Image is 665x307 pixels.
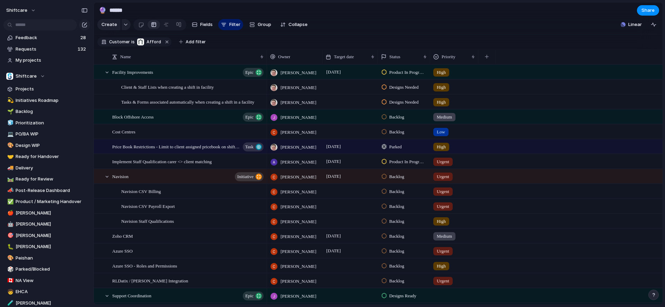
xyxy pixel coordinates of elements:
span: Urgent [437,188,449,195]
button: 💫 [6,97,13,104]
div: 🤖[PERSON_NAME] [3,219,90,229]
span: [PERSON_NAME] [16,243,88,250]
span: High [437,69,446,76]
span: Backlog [389,129,404,135]
a: 🎲Parked/Blocked [3,264,90,274]
button: Fields [189,19,215,30]
span: [PERSON_NAME] [16,232,88,239]
a: ✅Product / Marketing Handover [3,196,90,207]
span: [PERSON_NAME] [281,203,316,210]
span: Product In Progress [389,69,424,76]
a: 🎯[PERSON_NAME] [3,230,90,241]
div: 🤝Ready for Handover [3,151,90,162]
button: Epic [243,68,264,77]
span: Navision [112,172,128,180]
span: Group [258,21,271,28]
button: 🎨 [6,255,13,262]
div: 📣 [7,186,12,194]
span: Tasks & Forms associated automatically when creating a shift in a facility [121,98,254,106]
span: [PERSON_NAME] [281,218,316,225]
span: Backlog [389,203,404,210]
span: Facility Improvements [112,68,153,76]
a: 🛤️Ready for Review [3,174,90,184]
span: Cost Centres [112,128,135,135]
div: 🌱 [7,108,12,116]
button: Task [243,142,264,151]
a: 🧒EHCA [3,287,90,297]
button: 🌱 [6,108,13,115]
button: 🚚 [6,165,13,172]
span: Designs Needed [389,99,419,106]
span: Collapse [289,21,308,28]
span: 132 [78,46,87,53]
span: Azure SSO [112,247,133,255]
button: Afford [135,38,162,46]
a: 🌱Backlog [3,106,90,117]
a: 🐛[PERSON_NAME] [3,242,90,252]
span: [PERSON_NAME] [281,293,316,300]
div: 🐛 [7,243,12,251]
div: 💻 [7,130,12,138]
span: Post-Release Dashboard [16,187,88,194]
span: EHCA [16,288,88,295]
div: 🤝 [7,153,12,161]
span: High [437,143,446,150]
button: initiative [235,172,264,181]
button: Epic [243,291,264,300]
span: [PERSON_NAME] [281,114,316,121]
span: [PERSON_NAME] [281,69,316,76]
span: Ready for Handover [16,153,88,160]
a: 🎨Design WIP [3,140,90,151]
span: Name [120,53,131,60]
span: Backlog [389,218,404,225]
span: Price Book Restrictions - Limit to client assigned pricebook on shift creation [112,142,241,150]
div: 🇨🇦NA View [3,275,90,286]
button: 🤖 [6,221,13,228]
a: 🎨Peishan [3,253,90,263]
span: Backlog [389,173,404,180]
button: Share [637,5,659,16]
span: [PERSON_NAME] [281,129,316,136]
span: [PERSON_NAME] [281,99,316,106]
span: [DATE] [325,157,343,166]
div: 💫Initiatives Roadmap [3,95,90,106]
div: 🎨 [7,141,12,149]
span: [PERSON_NAME] [281,84,316,91]
button: 📣 [6,187,13,194]
button: 🇨🇦 [6,277,13,284]
a: 💻PO/BA WIP [3,129,90,139]
span: [DATE] [325,232,343,240]
span: Support Coordination [112,291,151,299]
span: [PERSON_NAME] [281,144,316,151]
span: Navision Staff Qualifications [121,217,174,225]
span: Navision CSV Billing [121,187,161,195]
span: Urgent [437,278,449,284]
div: 🧒 [7,288,12,296]
span: [PERSON_NAME] [281,188,316,195]
div: 🎯 [7,231,12,239]
div: 🍎[PERSON_NAME] [3,208,90,218]
a: 📣Post-Release Dashboard [3,185,90,196]
span: Backlog [389,278,404,284]
span: RLDatix / [PERSON_NAME] Integration [112,277,188,284]
button: 🧊 [6,120,13,126]
div: 🧪 [7,299,12,307]
button: Add filter [175,37,210,47]
a: 🧊Prioritization [3,118,90,128]
span: [PERSON_NAME] [16,210,88,217]
button: Group [246,19,275,30]
span: Client & Staff Lists when creating a shift in facility [121,83,214,91]
span: Filter [229,21,240,28]
span: [DATE] [325,68,343,76]
span: Urgent [437,173,449,180]
span: Epic [245,68,254,77]
span: Prioritization [16,120,88,126]
span: Product In Progress [389,158,424,165]
div: ✅ [7,198,12,206]
button: Epic [243,113,264,122]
